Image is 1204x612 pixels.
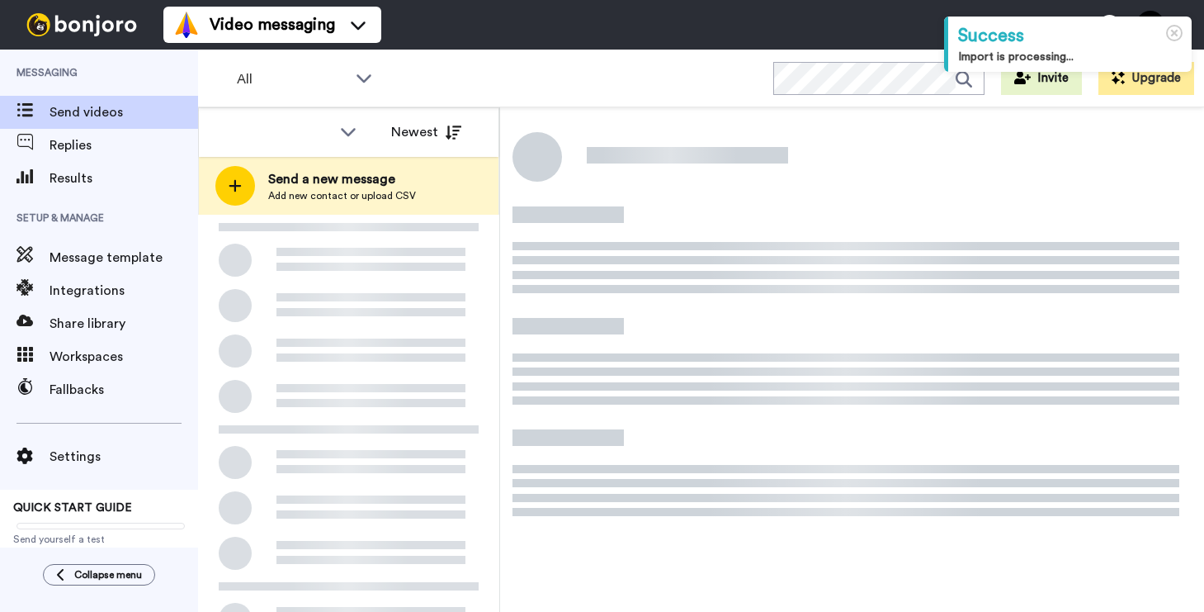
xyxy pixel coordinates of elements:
[50,447,198,467] span: Settings
[50,168,198,188] span: Results
[173,12,200,38] img: vm-color.svg
[50,281,198,301] span: Integrations
[237,69,347,89] span: All
[50,102,198,122] span: Send videos
[268,189,416,202] span: Add new contact or upload CSV
[50,248,198,268] span: Message template
[13,502,132,514] span: QUICK START GUIDE
[74,568,142,581] span: Collapse menu
[20,13,144,36] img: bj-logo-header-white.svg
[50,347,198,367] span: Workspaces
[50,380,198,400] span: Fallbacks
[1001,62,1082,95] button: Invite
[210,13,335,36] span: Video messaging
[43,564,155,586] button: Collapse menu
[50,314,198,334] span: Share library
[379,116,474,149] button: Newest
[1098,62,1194,95] button: Upgrade
[958,49,1182,65] div: Import is processing...
[958,23,1182,49] div: Success
[268,169,416,189] span: Send a new message
[50,135,198,155] span: Replies
[13,533,185,546] span: Send yourself a test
